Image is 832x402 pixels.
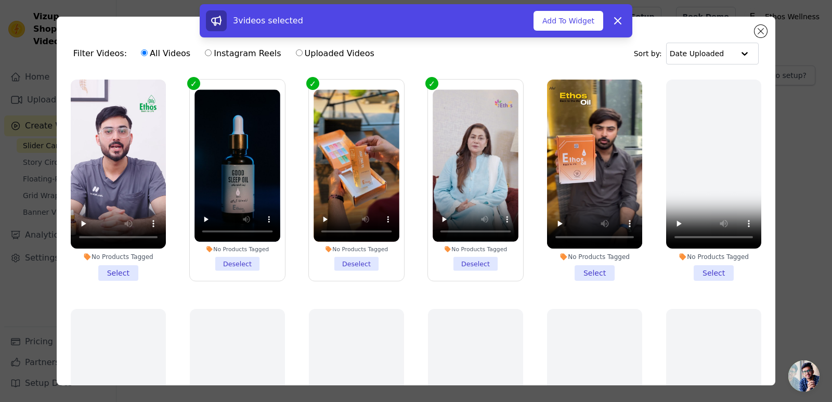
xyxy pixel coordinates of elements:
div: No Products Tagged [194,245,280,253]
div: No Products Tagged [71,253,166,261]
div: Sort by: [634,43,759,64]
span: 3 videos selected [233,16,303,25]
div: No Products Tagged [433,245,518,253]
div: No Products Tagged [314,245,399,253]
div: Open chat [788,360,820,392]
label: All Videos [140,47,191,60]
div: No Products Tagged [666,253,761,261]
label: Uploaded Videos [295,47,375,60]
div: Filter Videos: [73,42,380,66]
button: Add To Widget [534,11,603,31]
label: Instagram Reels [204,47,281,60]
div: No Products Tagged [547,253,642,261]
